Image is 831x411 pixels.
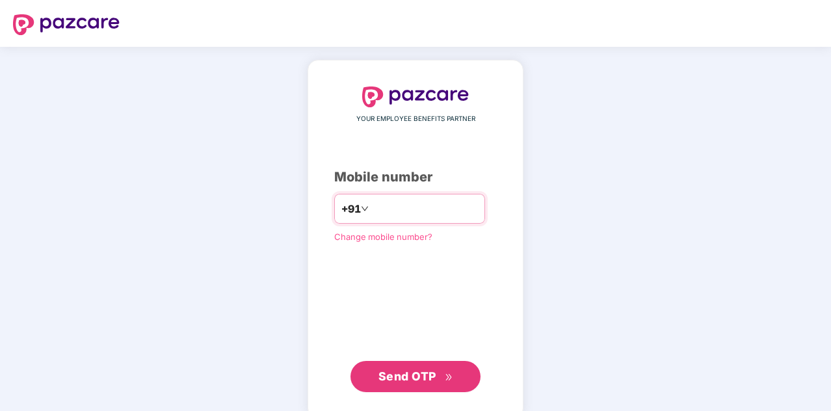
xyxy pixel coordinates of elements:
[362,86,469,107] img: logo
[378,369,436,383] span: Send OTP
[361,205,369,213] span: down
[13,14,120,35] img: logo
[356,114,475,124] span: YOUR EMPLOYEE BENEFITS PARTNER
[350,361,481,392] button: Send OTPdouble-right
[341,201,361,217] span: +91
[445,373,453,382] span: double-right
[334,232,432,242] a: Change mobile number?
[334,167,497,187] div: Mobile number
